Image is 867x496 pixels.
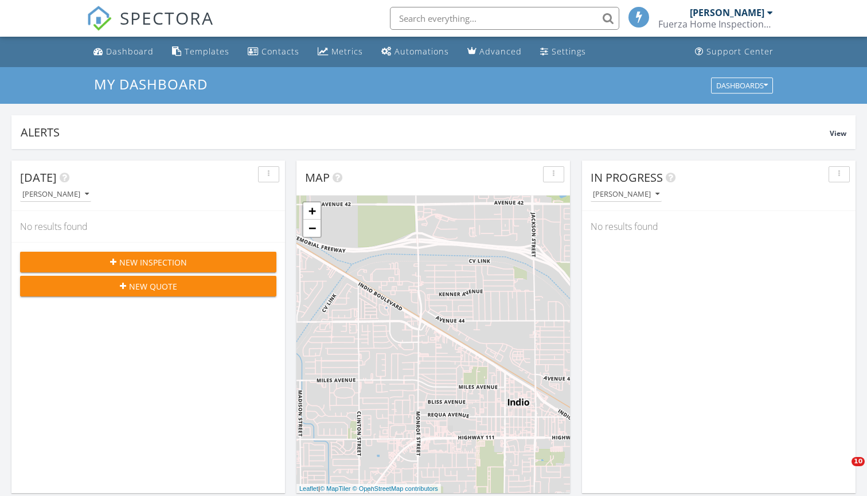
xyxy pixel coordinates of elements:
div: Settings [552,46,586,57]
div: Dashboard [106,46,154,57]
a: Settings [536,41,591,63]
button: New Quote [20,276,276,296]
span: View [830,128,846,138]
a: SPECTORA [87,15,214,40]
button: Dashboards [711,77,773,93]
img: The Best Home Inspection Software - Spectora [87,6,112,31]
input: Search everything... [390,7,619,30]
div: Contacts [261,46,299,57]
div: | [296,484,441,494]
a: Templates [167,41,234,63]
a: Advanced [463,41,526,63]
button: [PERSON_NAME] [20,187,91,202]
div: [PERSON_NAME] [22,190,89,198]
div: Metrics [331,46,363,57]
span: SPECTORA [120,6,214,30]
a: Zoom out [303,220,321,237]
span: [DATE] [20,170,57,185]
div: [PERSON_NAME] [593,190,659,198]
a: Leaflet [299,485,318,492]
a: © OpenStreetMap contributors [353,485,438,492]
a: Zoom in [303,202,321,220]
div: Alerts [21,124,830,140]
div: No results found [582,211,856,242]
span: New Inspection [119,256,187,268]
div: [PERSON_NAME] [690,7,764,18]
div: Dashboards [716,81,768,89]
a: Automations (Basic) [377,41,454,63]
a: © MapTiler [320,485,351,492]
div: Fuerza Home Inspections LLC [658,18,773,30]
span: Map [305,170,330,185]
div: Templates [185,46,229,57]
a: Dashboard [89,41,158,63]
button: [PERSON_NAME] [591,187,662,202]
a: Contacts [243,41,304,63]
span: In Progress [591,170,663,185]
span: My Dashboard [94,75,208,93]
iframe: Intercom live chat [828,457,856,485]
div: Advanced [479,46,522,57]
span: New Quote [129,280,177,292]
button: New Inspection [20,252,276,272]
span: 10 [852,457,865,466]
div: Support Center [706,46,774,57]
a: Support Center [690,41,778,63]
div: Automations [395,46,449,57]
div: No results found [11,211,285,242]
a: Metrics [313,41,368,63]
